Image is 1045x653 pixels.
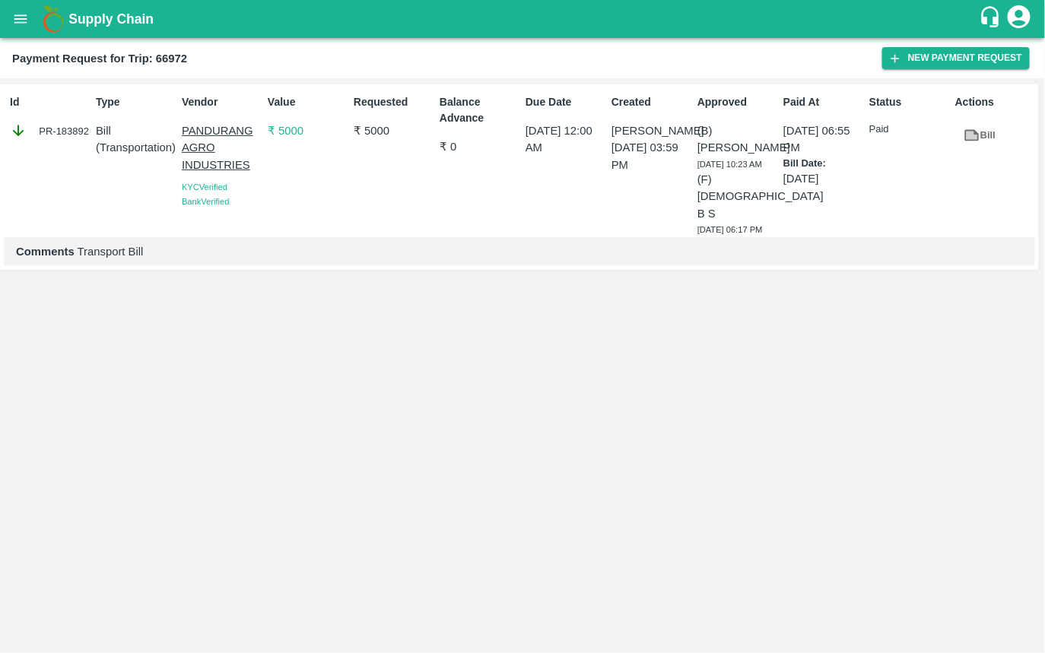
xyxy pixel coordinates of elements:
p: [DATE] 12:00 AM [526,122,605,157]
button: open drawer [3,2,38,36]
p: (B) [PERSON_NAME] [697,122,777,157]
span: [DATE] 10:23 AM [697,160,762,169]
p: Transport Bill [16,243,1023,260]
button: New Payment Request [882,47,1030,69]
p: Created [611,94,691,110]
p: Balance Advance [440,94,519,126]
p: Approved [697,94,777,110]
a: Supply Chain [68,8,979,30]
p: ( Transportation ) [96,139,176,156]
p: Paid At [783,94,863,110]
p: ₹ 0 [440,138,519,155]
p: [DATE] 06:55 PM [783,122,863,157]
p: Bill [96,122,176,139]
p: (F) [DEMOGRAPHIC_DATA] B S [697,171,777,222]
p: Requested [354,94,434,110]
div: account of current user [1005,3,1033,35]
p: [DATE] 03:59 PM [611,139,691,173]
p: Id [10,94,90,110]
p: PANDURANG AGRO INDUSTRIES [182,122,262,173]
p: Status [869,94,949,110]
b: Payment Request for Trip: 66972 [12,52,187,65]
div: PR-183892 [10,122,90,139]
a: Bill [955,122,1004,149]
span: KYC Verified [182,182,227,192]
p: Value [268,94,348,110]
p: Vendor [182,94,262,110]
b: Supply Chain [68,11,154,27]
span: [DATE] 06:17 PM [697,225,763,234]
img: logo [38,4,68,34]
p: Actions [955,94,1035,110]
p: Type [96,94,176,110]
p: Bill Date: [783,157,863,171]
p: ₹ 5000 [354,122,434,139]
p: ₹ 5000 [268,122,348,139]
p: Due Date [526,94,605,110]
p: Paid [869,122,949,137]
p: [PERSON_NAME] [611,122,691,139]
p: [DATE] [783,170,863,187]
div: customer-support [979,5,1005,33]
b: Comments [16,246,75,258]
span: Bank Verified [182,197,229,206]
